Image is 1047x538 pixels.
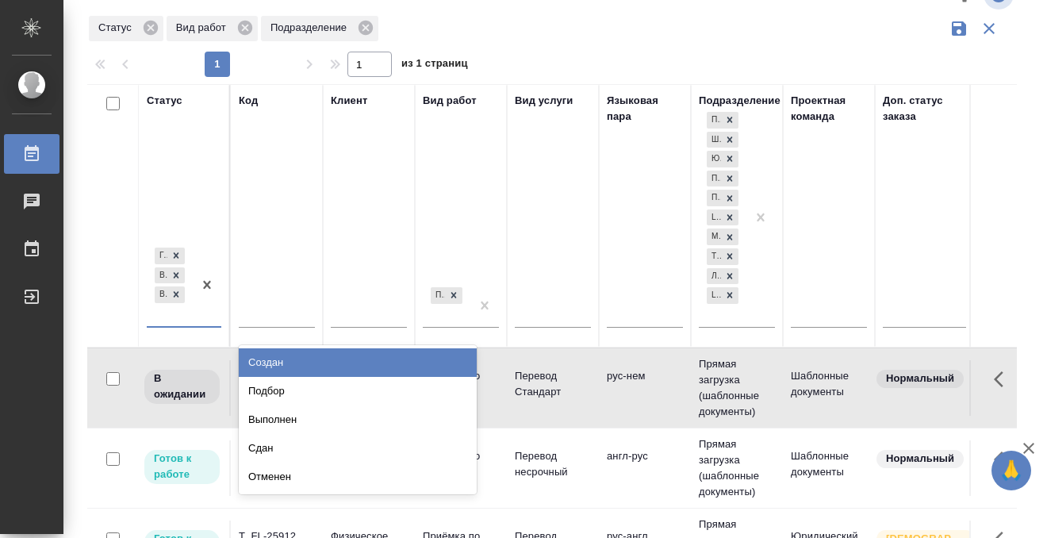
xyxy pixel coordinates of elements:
div: Прямая загрузка (шаблонные документы), Шаблонные документы, Юридический, Проектный офис, Проектна... [705,247,740,267]
div: Статус [147,93,182,109]
span: 🙏 [998,454,1025,487]
td: Шаблонные документы [783,440,875,496]
p: Подразделение [270,20,352,36]
td: рус-нем [599,360,691,416]
div: Вид услуги [515,93,573,109]
div: LocQA [707,287,721,304]
div: Медицинский [707,229,721,245]
p: Нормальный [886,451,954,467]
div: Приёмка по качеству [431,287,445,304]
div: Клиент [331,93,367,109]
p: Статус [98,20,137,36]
div: Вид работ [167,16,258,41]
div: Готов к работе, В работе, В ожидании [153,285,186,305]
div: Проектная группа [707,190,721,206]
div: Прямая загрузка (шаблонные документы), Шаблонные документы, Юридический, Проектный офис, Проектна... [705,208,740,228]
div: Исполнитель может приступить к работе [143,448,221,486]
div: Подбор [239,377,477,405]
p: В ожидании [154,371,210,402]
div: Статус [89,16,163,41]
div: Юридический [707,151,721,167]
div: Прямая загрузка (шаблонные документы), Шаблонные документы, Юридический, Проектный офис, Проектна... [705,110,740,130]
div: Прямая загрузка (шаблонные документы), Шаблонные документы, Юридический, Проектный офис, Проектна... [705,169,740,189]
div: Проектный офис [707,171,721,187]
div: Технический [707,248,721,265]
p: Готов к работе [154,451,210,482]
div: Локализация [707,268,721,285]
div: Создан [239,348,477,377]
div: Отменен [239,463,477,491]
p: Вид работ [176,20,232,36]
div: Прямая загрузка (шаблонные документы), Шаблонные документы, Юридический, Проектный офис, Проектна... [705,188,740,208]
div: Код [239,93,258,109]
div: Прямая загрузка (шаблонные документы), Шаблонные документы, Юридический, Проектный офис, Проектна... [705,267,740,286]
td: Шаблонные документы [783,360,875,416]
button: Сбросить фильтры [974,13,1004,44]
div: Прямая загрузка (шаблонные документы), Шаблонные документы, Юридический, Проектный офис, Проектна... [705,227,740,247]
div: Готов к работе, В работе, В ожидании [153,266,186,286]
p: Нормальный [886,371,954,386]
td: Прямая загрузка (шаблонные документы) [691,348,783,428]
div: Сдан [239,434,477,463]
div: Подразделение [261,16,378,41]
span: из 1 страниц [401,54,468,77]
td: англ-рус [599,440,691,496]
button: 🙏 [991,451,1031,490]
div: Прямая загрузка (шаблонные документы), Шаблонные документы, Юридический, Проектный офис, Проектна... [705,286,740,306]
div: LegalQA [707,209,721,226]
div: Прямая загрузка (шаблонные документы), Шаблонные документы, Юридический, Проектный офис, Проектна... [705,149,740,169]
div: Приёмка по качеству [429,286,464,306]
div: В ожидании [155,286,167,303]
div: Выполнен [239,405,477,434]
button: Здесь прячутся важные кнопки [984,360,1022,398]
div: В работе [155,267,167,284]
div: Прямая загрузка (шаблонные документы), Шаблонные документы, Юридический, Проектный офис, Проектна... [705,130,740,150]
p: Перевод Стандарт [515,368,591,400]
div: Вид работ [423,93,477,109]
div: Подразделение [699,93,780,109]
button: Здесь прячутся важные кнопки [984,440,1022,478]
div: Готов к работе [155,248,167,264]
div: Проектная команда [791,93,867,125]
p: Перевод несрочный [515,448,591,480]
div: Доп. статус заказа [883,93,966,125]
div: Шаблонные документы [707,132,721,148]
div: Прямая загрузка (шаблонные документы) [707,112,721,129]
div: Языковая пара [607,93,683,125]
td: Прямая загрузка (шаблонные документы) [691,428,783,508]
button: Сохранить фильтры [944,13,974,44]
